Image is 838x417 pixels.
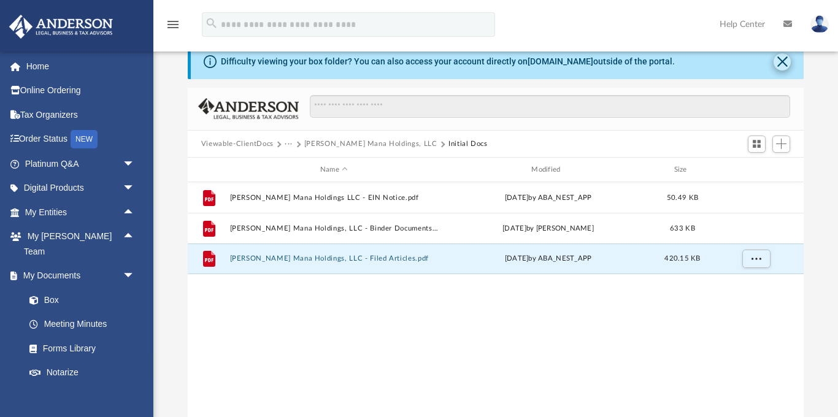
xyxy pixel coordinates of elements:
[123,200,147,225] span: arrow_drop_up
[9,224,147,264] a: My [PERSON_NAME] Teamarrow_drop_up
[9,54,153,78] a: Home
[658,164,707,175] div: Size
[17,336,141,361] a: Forms Library
[17,361,147,385] a: Notarize
[285,139,293,150] button: ···
[444,223,652,234] div: [DATE] by [PERSON_NAME]
[9,176,153,201] a: Digital Productsarrow_drop_down
[17,312,147,337] a: Meeting Minutes
[229,194,438,202] button: [PERSON_NAME] Mana Holdings LLC - EIN Notice.pdf
[123,176,147,201] span: arrow_drop_down
[166,17,180,32] i: menu
[123,151,147,177] span: arrow_drop_down
[9,127,153,152] a: Order StatusNEW
[310,95,791,118] input: Search files and folders
[448,139,488,150] button: Initial Docs
[9,200,153,224] a: My Entitiesarrow_drop_up
[166,23,180,32] a: menu
[17,288,141,312] a: Box
[444,253,652,264] div: [DATE] by ABA_NEST_APP
[9,264,147,288] a: My Documentsarrow_drop_down
[71,130,98,148] div: NEW
[221,55,675,68] div: Difficulty viewing your box folder? You can also access your account directly on outside of the p...
[444,193,652,204] div: [DATE] by ABA_NEST_APP
[748,136,766,153] button: Switch to Grid View
[123,264,147,289] span: arrow_drop_down
[193,164,224,175] div: id
[201,139,274,150] button: Viewable-ClientDocs
[664,255,700,262] span: 420.15 KB
[6,15,117,39] img: Anderson Advisors Platinum Portal
[9,151,153,176] a: Platinum Q&Aarrow_drop_down
[304,139,437,150] button: [PERSON_NAME] Mana Holdings, LLC
[229,255,438,263] button: [PERSON_NAME] Mana Holdings, LLC - Filed Articles.pdf
[742,250,770,268] button: More options
[229,164,438,175] div: Name
[670,225,695,232] span: 633 KB
[9,78,153,103] a: Online Ordering
[444,164,653,175] div: Modified
[123,224,147,250] span: arrow_drop_up
[667,194,698,201] span: 50.49 KB
[772,136,791,153] button: Add
[229,224,438,232] button: [PERSON_NAME] Mana Holdings, LLC - Binder Documents.pdf
[712,164,798,175] div: id
[774,53,791,71] button: Close
[528,56,593,66] a: [DOMAIN_NAME]
[9,102,153,127] a: Tax Organizers
[205,17,218,30] i: search
[810,15,829,33] img: User Pic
